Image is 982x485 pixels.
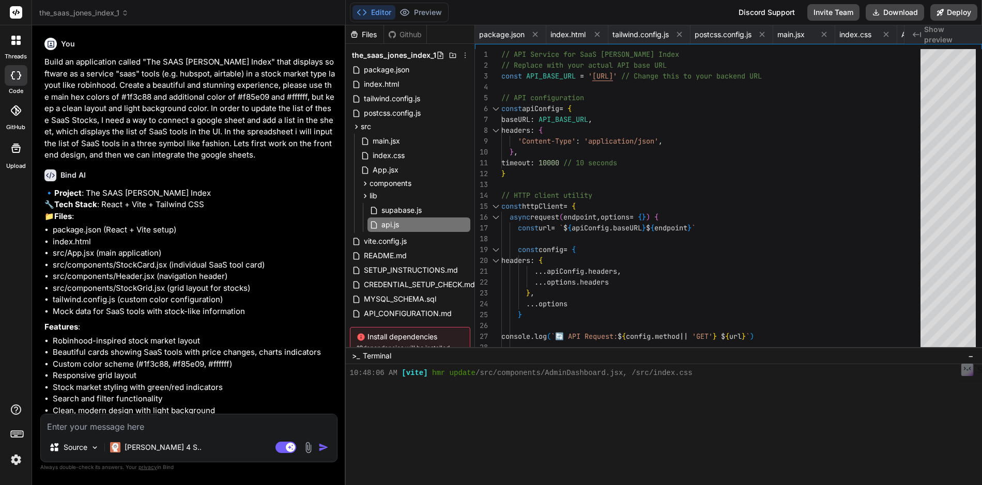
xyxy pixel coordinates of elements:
[6,162,26,170] label: Upload
[361,121,371,132] span: src
[44,321,335,333] p: :
[380,218,400,231] span: api.js
[655,332,680,341] span: method
[539,158,559,167] span: 10000
[539,256,543,265] span: {
[630,212,634,222] span: =
[475,368,693,378] span: /src/components/AdminDashboard.jsx, /src/index.css
[302,442,314,453] img: attachment
[475,299,488,309] div: 24
[363,307,453,320] span: API_CONFIGURATION.md
[475,233,488,244] div: 18
[350,368,397,378] span: 10:48:06 AM
[61,39,75,49] h6: You
[475,60,488,71] div: 2
[363,293,437,305] span: MYSQL_SCHEMA.sql
[650,223,654,232] span: {
[489,125,502,136] div: Click to collapse the range.
[6,123,25,132] label: GitHub
[530,288,534,298] span: ,
[654,212,658,222] span: {
[563,245,567,254] span: =
[729,332,742,341] span: url
[125,442,202,452] p: [PERSON_NAME] 4 S..
[530,158,534,167] span: :
[613,71,617,81] span: '
[501,256,530,265] span: headers
[626,332,651,341] span: config
[318,442,329,452] img: icon
[721,332,725,341] span: $
[901,29,927,40] span: App.jsx
[489,201,502,212] div: Click to collapse the range.
[572,223,609,232] span: apiConfig
[40,462,337,472] p: Always double-check its answers. Your in Bind
[501,158,530,167] span: timeout
[530,115,534,124] span: :
[501,71,522,81] span: const
[489,244,502,255] div: Click to collapse the range.
[44,56,335,161] p: Build an application called "The SAAS [PERSON_NAME] Index" that displays software as a service "s...
[584,136,658,146] span: 'application/json'
[621,71,762,81] span: // Change this to your backend URL
[363,64,410,76] span: package.json
[363,351,391,361] span: Terminal
[53,370,335,382] li: Responsive grid layout
[475,288,488,299] div: 23
[526,299,539,308] span: ...
[60,170,86,180] h6: Bind AI
[501,60,667,70] span: // Replace with your actual API base URL
[475,114,488,125] div: 7
[39,8,129,18] span: the_saas_jones_index_1
[53,259,335,271] li: src/components/StockCard.jsx (individual SaaS tool card)
[807,4,860,21] button: Invite Team
[539,245,563,254] span: config
[551,223,555,232] span: =
[475,266,488,277] div: 21
[539,299,567,308] span: options
[588,267,617,276] span: headers
[372,149,406,162] span: index.css
[475,320,488,331] div: 26
[680,332,688,341] span: ||
[363,249,408,262] span: README.md
[501,332,530,341] span: console
[576,136,580,146] span: :
[534,267,547,276] span: ...
[567,223,572,232] span: {
[576,277,580,287] span: .
[572,245,576,254] span: {
[559,212,563,222] span: (
[402,368,427,378] span: [vite]
[547,277,576,287] span: options
[501,104,522,113] span: const
[110,442,120,452] img: Claude 4 Sonnet
[539,223,551,232] span: url
[363,107,422,119] span: postcss.config.js
[53,294,335,306] li: tailwind.config.js (custom color configuration)
[139,464,157,470] span: privacy
[563,212,596,222] span: endpoint
[501,191,592,200] span: // HTTP client utility
[695,29,751,40] span: postcss.config.js
[638,212,642,222] span: {
[592,71,613,81] span: [URL]
[559,104,563,113] span: =
[563,223,567,232] span: $
[584,267,588,276] span: .
[580,277,609,287] span: headers
[501,93,584,102] span: // API configuration
[750,332,754,341] span: )
[53,224,335,236] li: package.json (React + Vite setup)
[612,29,669,40] span: tailwind.config.js
[384,29,426,40] div: Github
[475,168,488,179] div: 12
[539,126,543,135] span: {
[64,442,87,452] p: Source
[53,247,335,259] li: src/App.jsx (main application)
[475,158,488,168] div: 11
[479,29,525,40] span: package.json
[601,212,630,222] span: options
[692,223,696,232] span: `
[518,310,522,319] span: }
